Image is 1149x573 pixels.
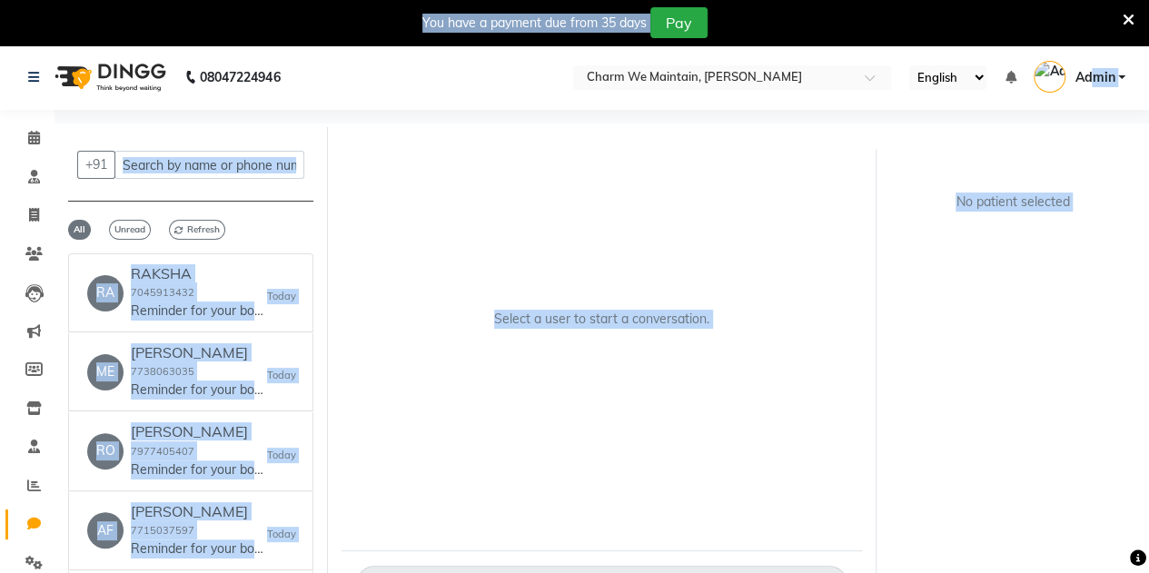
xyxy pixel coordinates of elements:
p: Reminder for your booking for FACE TREATMENT at Charm We Maintain, [GEOGRAPHIC_DATA] on [DATE] 10... [131,301,267,321]
p: Reminder for your booking for FACE TREATMENT at Charm We Maintain, [GEOGRAPHIC_DATA] on [DATE] 10... [131,539,267,558]
div: ME [87,354,124,390]
p: Reminder for your booking for HAIR PRP at Charm We Maintain, Andheri on [DATE] 10:00 AM. Call 976... [131,460,267,479]
h6: [PERSON_NAME] [131,503,267,520]
button: +91 [77,151,115,179]
small: Today [267,527,296,542]
div: RO [87,433,124,469]
p: Reminder for your booking for CO2 FRACTIONAL LASER at Charm We Maintain, Andheri on [DATE] 10:00 ... [131,380,267,400]
h6: [PERSON_NAME] [131,423,267,440]
div: RA [87,275,124,311]
small: 7738063035 [131,365,194,378]
small: Today [267,448,296,463]
span: Unread [109,220,151,240]
small: 7045913432 [131,286,194,299]
small: Today [267,368,296,383]
small: 7977405407 [131,445,194,458]
div: AF [87,512,124,548]
input: Search by name or phone number [114,151,304,179]
img: logo [46,52,171,103]
img: Admin [1034,61,1065,93]
div: You have a payment due from 35 days [422,14,647,33]
h6: [PERSON_NAME] [131,344,267,361]
h6: RAKSHA [131,265,267,282]
small: 7715037597 [131,524,194,537]
span: All [68,220,91,240]
span: Refresh [169,220,225,240]
span: Admin [1075,68,1114,87]
b: 08047224946 [200,52,280,103]
p: Select a user to start a conversation. [494,310,709,329]
small: Today [267,289,296,304]
button: Pay [650,7,708,38]
div: No patient selected [934,193,1092,212]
